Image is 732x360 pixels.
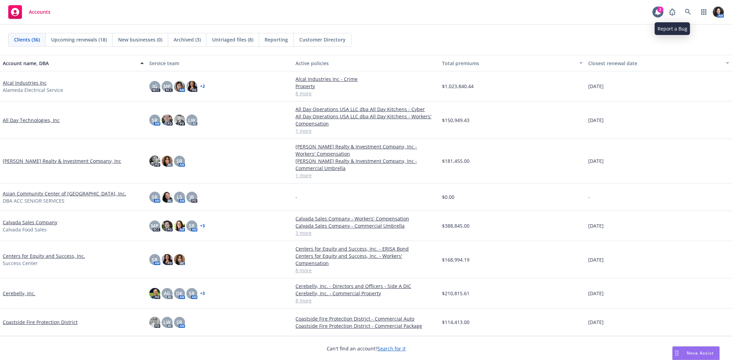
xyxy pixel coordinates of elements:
[212,36,253,43] span: Untriaged files (8)
[152,83,157,90] span: JG
[681,5,695,19] a: Search
[295,222,437,229] a: Calvada Sales Company - Commercial Umbrella
[377,345,406,352] a: Search for it
[295,245,437,252] a: Centers for Equity and Success, Inc. - ERISA Bond
[162,156,173,167] img: photo
[3,290,35,297] a: Cerebelly, Inc.
[588,157,604,165] span: [DATE]
[327,345,406,352] span: Can't find an account?
[174,254,185,265] img: photo
[162,115,173,125] img: photo
[3,60,136,67] div: Account name, DBA
[265,36,288,43] span: Reporting
[295,252,437,267] a: Centers for Equity and Success, Inc. - Workers' Compensation
[177,193,182,201] span: LS
[442,193,454,201] span: $0.00
[588,290,604,297] span: [DATE]
[672,346,720,360] button: Nova Assist
[3,226,47,233] span: Calvada Food Sales
[3,86,63,94] span: Alameda Electrical Service
[149,156,160,167] img: photo
[163,319,171,326] span: LW
[442,60,576,67] div: Total premiums
[3,219,57,226] a: Calvada Sales Company
[442,83,474,90] span: $1,023,840.44
[588,83,604,90] span: [DATE]
[439,55,586,71] button: Total premiums
[295,83,437,90] a: Property
[295,127,437,134] a: 1 more
[713,7,724,17] img: photo
[174,81,185,92] img: photo
[588,60,722,67] div: Closest renewal date
[697,5,711,19] a: Switch app
[588,319,604,326] span: [DATE]
[176,157,182,165] span: SR
[293,55,439,71] button: Active policies
[164,290,170,297] span: AG
[174,36,201,43] span: Archived (3)
[200,291,205,296] a: + 3
[588,256,604,263] span: [DATE]
[176,290,183,297] span: DK
[200,224,205,228] a: + 3
[176,319,182,326] span: SR
[3,117,60,124] a: All Day Technologies, Inc
[152,256,158,263] span: SR
[588,193,590,201] span: -
[295,90,437,97] a: 8 more
[295,283,437,290] a: Cerebelly, Inc. - Directors and Officers - Side A DIC
[200,84,205,88] a: + 2
[189,193,194,201] span: JB
[29,9,50,15] span: Accounts
[188,117,195,124] span: LW
[14,36,40,43] span: Clients (36)
[295,172,437,179] a: 1 more
[442,319,469,326] span: $114,413.00
[295,290,437,297] a: Cerebelly, Inc. - Commercial Property
[174,115,185,125] img: photo
[5,2,53,22] a: Accounts
[162,254,173,265] img: photo
[295,113,437,127] a: All Day Operations USA LLC dba All Day Kitchens - Workers' Compensation
[295,229,437,237] a: 3 more
[3,190,126,197] a: Asian Community Center of [GEOGRAPHIC_DATA], Inc.
[442,157,469,165] span: $181,455.00
[3,79,47,86] a: Alcal Industries Inc
[147,55,293,71] button: Service team
[588,222,604,229] span: [DATE]
[295,157,437,172] a: [PERSON_NAME] Realty & Investment Company, Inc - Commercial Umbrella
[665,5,679,19] a: Report a Bug
[152,193,158,201] span: SR
[118,36,162,43] span: New businesses (0)
[295,60,437,67] div: Active policies
[295,106,437,113] a: All Day Operations USA LLC dba All Day Kitchens - Cyber
[657,7,663,13] div: 2
[295,322,437,329] a: Coastside Fire Protection District - Commercial Package
[149,60,290,67] div: Service team
[162,192,173,203] img: photo
[442,117,469,124] span: $150,949.43
[149,288,160,299] img: photo
[442,256,469,263] span: $168,994.19
[189,222,195,229] span: SR
[295,75,437,83] a: Alcal Industries Inc - Crime
[295,267,437,274] a: 8 more
[174,220,185,231] img: photo
[295,143,437,157] a: [PERSON_NAME] Realty & Investment Company, Inc - Workers' Compensation
[3,197,65,204] span: DBA ACC SENIOR SERVICES
[186,81,197,92] img: photo
[189,290,195,297] span: SR
[588,117,604,124] span: [DATE]
[295,215,437,222] a: Calvada Sales Company - Workers' Compensation
[442,290,469,297] span: $210,815.61
[163,83,171,90] span: MP
[3,157,121,165] a: [PERSON_NAME] Realty & Investment Company, Inc
[673,347,681,360] div: Drag to move
[295,315,437,322] a: Coastside Fire Protection District - Commercial Auto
